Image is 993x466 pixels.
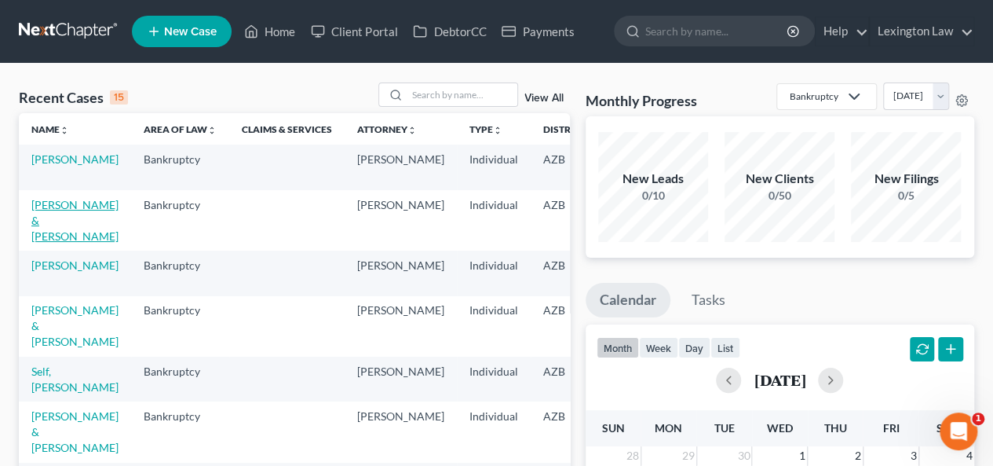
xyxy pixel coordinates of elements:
button: day [678,337,710,358]
th: Claims & Services [229,113,345,145]
td: Bankruptcy [131,145,229,189]
div: New Leads [598,170,708,188]
a: Districtunfold_more [543,123,595,135]
a: Payments [494,17,582,46]
td: [PERSON_NAME] [345,251,457,295]
a: Self, [PERSON_NAME] [31,365,119,394]
a: [PERSON_NAME] & [PERSON_NAME] [31,198,119,243]
span: Thu [824,421,847,435]
div: New Filings [851,170,961,188]
td: [PERSON_NAME] [345,145,457,189]
a: View All [524,93,564,104]
td: Individual [457,251,531,295]
div: 0/5 [851,188,961,204]
td: Bankruptcy [131,251,229,295]
a: [PERSON_NAME] [31,259,119,272]
h3: Monthly Progress [586,91,697,110]
a: Home [236,17,303,46]
td: Bankruptcy [131,190,229,251]
i: unfold_more [207,126,217,135]
span: Tue [714,421,734,435]
input: Search by name... [407,83,517,106]
div: 15 [110,90,128,105]
span: 30 [736,446,751,465]
div: New Clients [725,170,834,188]
td: [PERSON_NAME] [345,357,457,402]
div: 0/50 [725,188,834,204]
td: Bankruptcy [131,402,229,462]
span: Sun [601,421,624,435]
input: Search by name... [645,17,789,46]
span: Sat [936,421,956,435]
a: Area of Lawunfold_more [144,123,217,135]
td: Bankruptcy [131,296,229,357]
i: unfold_more [60,126,69,135]
a: Lexington Law [870,17,973,46]
a: Nameunfold_more [31,123,69,135]
div: Bankruptcy [790,90,838,103]
i: unfold_more [407,126,417,135]
span: 2 [853,446,863,465]
td: AZB [531,357,608,402]
td: [PERSON_NAME] [345,190,457,251]
td: Individual [457,145,531,189]
button: list [710,337,740,358]
td: Individual [457,190,531,251]
a: [PERSON_NAME] & [PERSON_NAME] [31,303,119,348]
span: 3 [909,446,918,465]
td: Bankruptcy [131,357,229,402]
h2: [DATE] [754,372,805,388]
div: Recent Cases [19,88,128,107]
span: Fri [882,421,899,435]
button: month [597,337,639,358]
span: Mon [655,421,682,435]
a: Typeunfold_more [469,123,502,135]
td: Individual [457,357,531,402]
span: New Case [164,26,217,38]
td: AZB [531,296,608,357]
a: Calendar [586,283,670,317]
span: 1 [972,413,984,425]
a: Attorneyunfold_more [357,123,417,135]
a: [PERSON_NAME] [31,152,119,166]
iframe: Intercom live chat [940,413,977,450]
span: 1 [798,446,807,465]
td: AZB [531,402,608,462]
td: Individual [457,296,531,357]
a: [PERSON_NAME] & [PERSON_NAME] [31,409,119,454]
td: AZB [531,145,608,189]
span: 28 [625,446,641,465]
a: Tasks [677,283,739,317]
div: 0/10 [598,188,708,204]
a: Help [816,17,868,46]
td: AZB [531,190,608,251]
span: 29 [681,446,696,465]
span: 4 [965,446,974,465]
td: Individual [457,402,531,462]
td: AZB [531,251,608,295]
a: DebtorCC [405,17,494,46]
button: week [639,337,678,358]
a: Client Portal [303,17,405,46]
span: Wed [767,421,793,435]
td: [PERSON_NAME] [345,296,457,357]
i: unfold_more [493,126,502,135]
td: [PERSON_NAME] [345,402,457,462]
